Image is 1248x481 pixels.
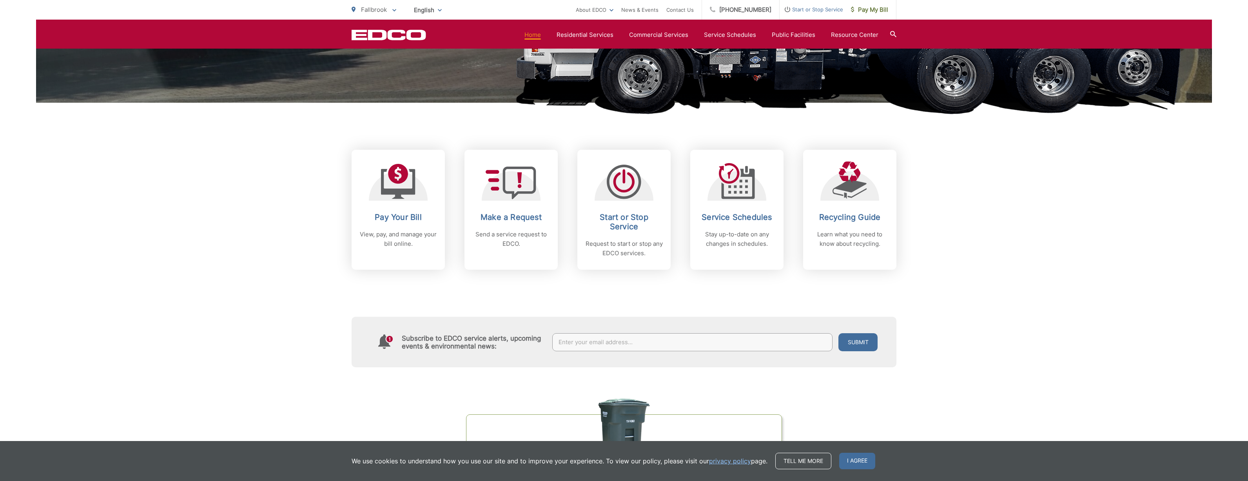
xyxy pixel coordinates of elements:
[698,212,776,222] h2: Service Schedules
[709,456,751,466] a: privacy policy
[811,212,889,222] h2: Recycling Guide
[585,239,663,258] p: Request to start or stop any EDCO services.
[352,456,767,466] p: We use cookies to understand how you use our site and to improve your experience. To view our pol...
[359,212,437,222] h2: Pay Your Bill
[629,30,688,40] a: Commercial Services
[585,212,663,231] h2: Start or Stop Service
[557,30,613,40] a: Residential Services
[361,6,387,13] span: Fallbrook
[359,230,437,249] p: View, pay, and manage your bill online.
[690,150,784,270] a: Service Schedules Stay up-to-date on any changes in schedules.
[704,30,756,40] a: Service Schedules
[552,333,833,351] input: Enter your email address...
[851,5,888,15] span: Pay My Bill
[838,333,878,351] button: Submit
[524,30,541,40] a: Home
[576,5,613,15] a: About EDCO
[831,30,878,40] a: Resource Center
[352,150,445,270] a: Pay Your Bill View, pay, and manage your bill online.
[811,230,889,249] p: Learn what you need to know about recycling.
[472,230,550,249] p: Send a service request to EDCO.
[666,5,694,15] a: Contact Us
[352,29,426,40] a: EDCD logo. Return to the homepage.
[408,3,448,17] span: English
[472,212,550,222] h2: Make a Request
[839,453,875,469] span: I agree
[698,230,776,249] p: Stay up-to-date on any changes in schedules.
[402,334,544,350] h4: Subscribe to EDCO service alerts, upcoming events & environmental news:
[621,5,658,15] a: News & Events
[803,150,896,270] a: Recycling Guide Learn what you need to know about recycling.
[464,150,558,270] a: Make a Request Send a service request to EDCO.
[775,453,831,469] a: Tell me more
[772,30,815,40] a: Public Facilities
